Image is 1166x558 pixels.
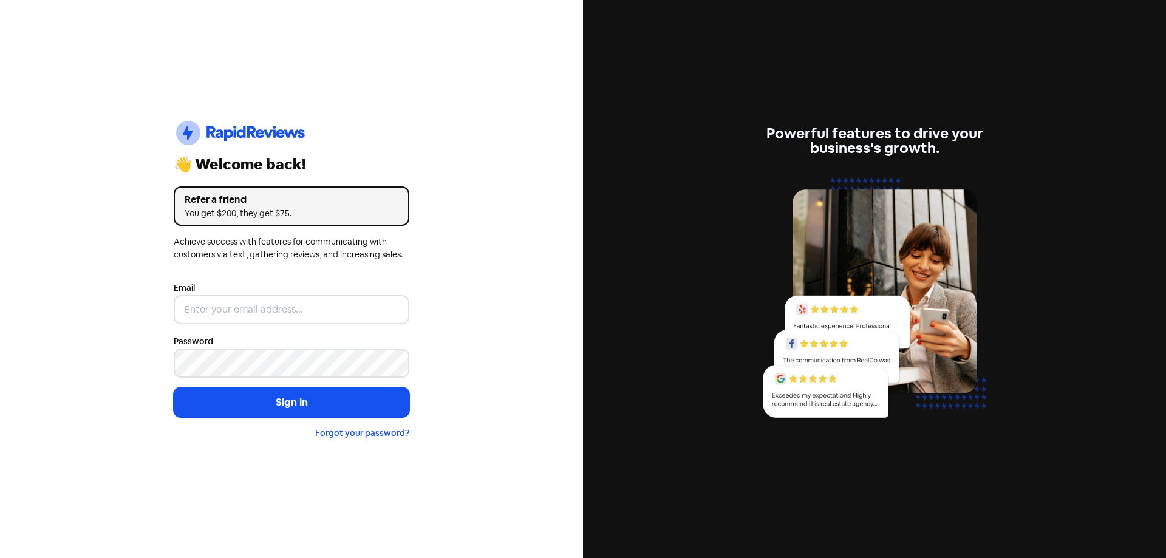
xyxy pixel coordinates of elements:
[185,192,398,207] div: Refer a friend
[185,207,398,220] div: You get $200, they get $75.
[174,387,409,418] button: Sign in
[174,157,409,172] div: 👋 Welcome back!
[174,236,409,261] div: Achieve success with features for communicating with customers via text, gathering reviews, and i...
[757,126,992,155] div: Powerful features to drive your business's growth.
[315,427,409,438] a: Forgot your password?
[174,282,195,294] label: Email
[757,170,992,432] img: reviews
[174,335,213,348] label: Password
[174,295,409,324] input: Enter your email address...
